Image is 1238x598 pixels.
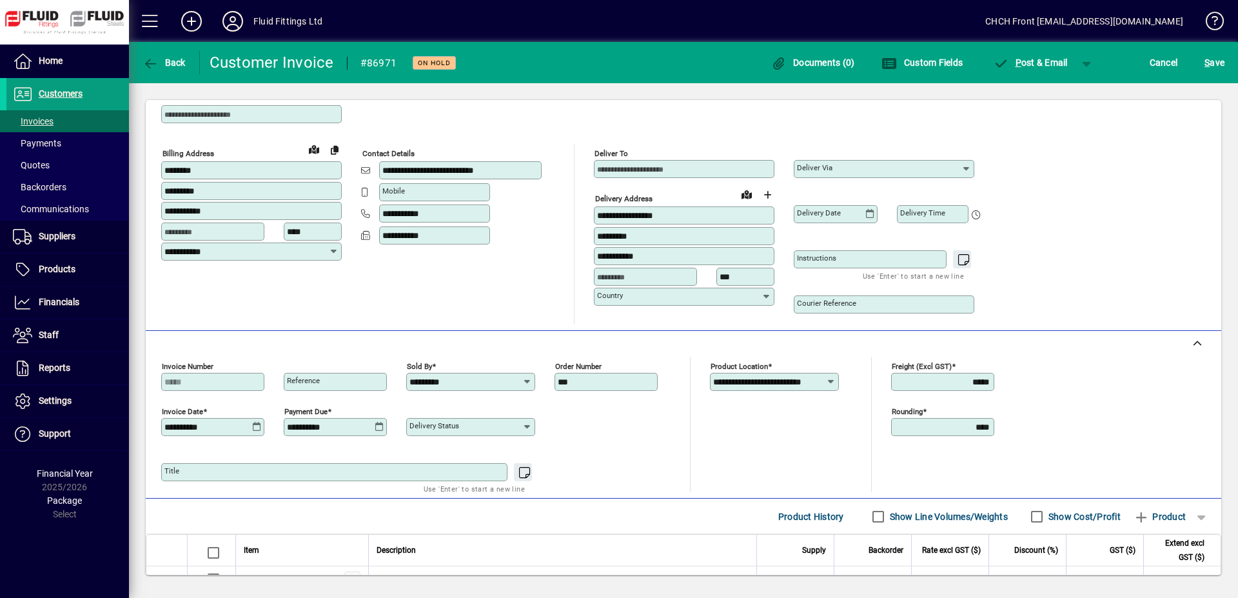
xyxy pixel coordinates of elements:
span: Documents (0) [771,57,855,68]
mat-label: Sold by [407,362,432,371]
span: Item [244,543,259,557]
span: Reports [39,363,70,373]
button: Cancel [1146,51,1181,74]
span: Back [142,57,186,68]
span: ave [1204,52,1224,73]
span: Products [39,264,75,274]
mat-label: Delivery date [797,208,841,217]
span: 1.3000 [797,573,827,586]
span: S [1204,57,1210,68]
span: Description [377,543,416,557]
div: Fluid Fittings Ltd [253,11,322,32]
span: Home [39,55,63,66]
a: View on map [736,184,757,204]
span: Financial Year [37,468,93,479]
a: View on map [304,139,324,159]
span: Supply [802,543,826,557]
div: CHCH Front [EMAIL_ADDRESS][DOMAIN_NAME] [985,11,1183,32]
mat-label: Order number [555,362,602,371]
span: Package [47,495,82,506]
a: Financials [6,286,129,319]
button: Add [171,10,212,33]
a: Suppliers [6,221,129,253]
label: Show Cost/Profit [1046,510,1121,523]
span: Customers [39,88,83,99]
span: Backorder [869,543,903,557]
a: Quotes [6,154,129,176]
a: Invoices [6,110,129,132]
mat-label: Instructions [797,254,836,263]
a: Payments [6,132,129,154]
mat-label: Delivery status [409,421,459,430]
a: Products [6,254,129,286]
mat-label: Invoice date [162,407,203,416]
mat-label: Invoice number [162,362,213,371]
a: Reports [6,352,129,384]
label: Show Line Volumes/Weights [887,510,1008,523]
button: Custom Fields [878,51,966,74]
span: Communications [13,204,89,214]
mat-label: Reference [287,376,320,385]
div: HCB070.00IH38 [244,573,311,586]
button: Save [1201,51,1228,74]
mat-hint: Use 'Enter' to start a new line [863,268,964,283]
span: Extend excl GST ($) [1152,536,1204,564]
div: #86971 [360,53,397,74]
mat-label: Rounding [892,407,923,416]
button: Product History [773,505,849,528]
span: Settings [39,395,72,406]
button: Documents (0) [768,51,858,74]
a: Backorders [6,176,129,198]
span: P [1016,57,1021,68]
span: Invoices [13,116,54,126]
span: Quotes [13,160,50,170]
span: Product History [778,506,844,527]
span: Staff [39,330,59,340]
a: Support [6,418,129,450]
span: Backorders [13,182,66,192]
span: Support [39,428,71,439]
button: Choose address [757,184,778,205]
td: 878.63 [1143,566,1221,593]
span: ost & Email [993,57,1068,68]
span: Custom Fields [881,57,963,68]
a: Knowledge Base [1196,3,1222,45]
mat-label: Payment due [284,407,328,416]
span: FLUID FITTINGS CHRISTCHURCH [323,572,338,586]
mat-label: Freight (excl GST) [892,362,952,371]
a: Staff [6,319,129,352]
a: Home [6,45,129,77]
mat-label: Mobile [382,186,405,195]
mat-label: Delivery time [900,208,945,217]
span: Suppliers [39,231,75,241]
span: Rate excl GST ($) [922,543,981,557]
mat-label: Product location [711,362,768,371]
span: On hold [418,59,451,67]
a: Communications [6,198,129,220]
mat-label: Deliver via [797,163,832,172]
mat-label: Country [597,291,623,300]
button: Post & Email [987,51,1074,74]
button: Back [139,51,189,74]
span: Payments [13,138,61,148]
mat-label: Deliver To [594,149,628,158]
mat-label: Courier Reference [797,299,856,308]
span: Discount (%) [1014,543,1058,557]
mat-hint: Use 'Enter' to start a new line [424,481,525,496]
span: Cancel [1150,52,1178,73]
app-page-header-button: Back [129,51,200,74]
button: Copy to Delivery address [324,139,345,160]
span: GST ($) [1110,543,1135,557]
button: Product [1127,505,1192,528]
mat-label: Title [164,466,179,475]
button: Profile [212,10,253,33]
a: Settings [6,385,129,417]
span: 70MM 38MnVS6 IND HAR CHROME BAR [377,573,544,586]
div: Customer Invoice [210,52,334,73]
td: 131.79 [1066,566,1143,593]
span: Product [1134,506,1186,527]
div: 750.9700 [919,573,981,586]
span: Financials [39,297,79,307]
td: 10.0000 [988,566,1066,593]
